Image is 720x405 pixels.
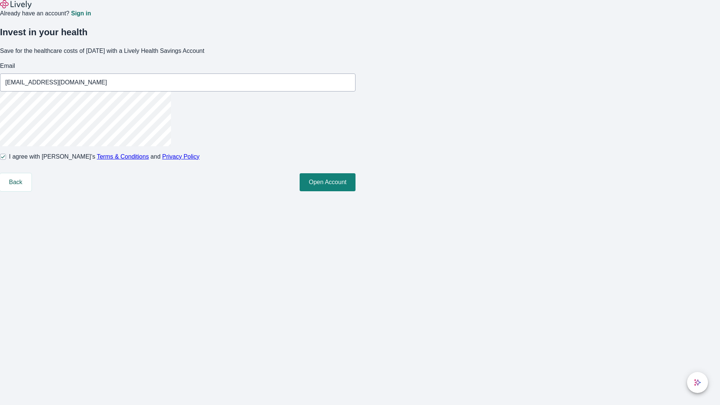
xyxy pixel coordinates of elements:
[9,152,199,161] span: I agree with [PERSON_NAME]’s and
[97,153,149,160] a: Terms & Conditions
[694,379,701,386] svg: Lively AI Assistant
[300,173,355,191] button: Open Account
[162,153,200,160] a: Privacy Policy
[71,10,91,16] a: Sign in
[687,372,708,393] button: chat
